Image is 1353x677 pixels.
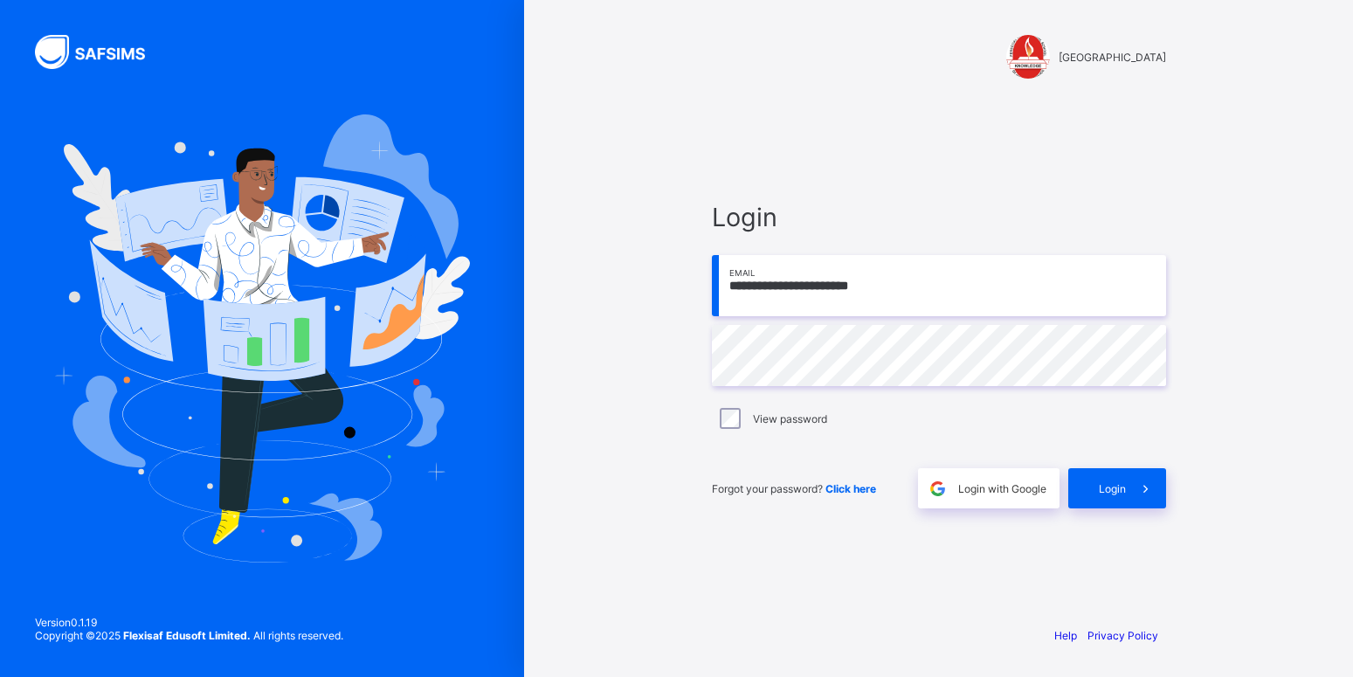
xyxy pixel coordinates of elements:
span: Version 0.1.19 [35,616,343,629]
span: Forgot your password? [712,482,876,495]
label: View password [753,412,827,425]
strong: Flexisaf Edusoft Limited. [123,629,251,642]
img: Hero Image [54,114,470,562]
span: Login [1099,482,1126,495]
span: Login with Google [958,482,1046,495]
a: Help [1054,629,1077,642]
a: Click here [825,482,876,495]
a: Privacy Policy [1087,629,1158,642]
img: SAFSIMS Logo [35,35,166,69]
span: [GEOGRAPHIC_DATA] [1059,51,1166,64]
span: Copyright © 2025 All rights reserved. [35,629,343,642]
span: Login [712,202,1166,232]
img: google.396cfc9801f0270233282035f929180a.svg [928,479,948,499]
